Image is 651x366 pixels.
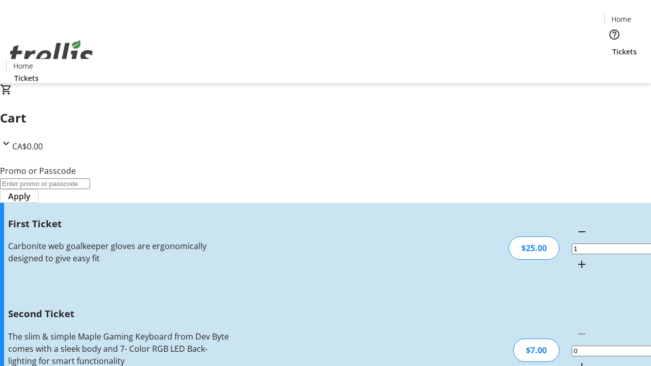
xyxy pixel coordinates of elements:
span: Apply [8,190,31,202]
span: Tickets [14,73,39,83]
span: Tickets [612,46,637,57]
button: Increment by one [572,254,592,274]
span: Home [13,60,33,71]
a: Tickets [604,46,645,57]
div: $25.00 [509,236,559,260]
button: Decrement by one [572,222,592,242]
div: $7.00 [513,339,559,362]
span: CA$0.00 [12,141,43,152]
span: Home [611,14,631,24]
img: Orient E2E Organization nWDaEk39cF's Logo [6,29,97,80]
a: Home [7,60,39,71]
a: Home [605,14,637,24]
a: Tickets [6,73,47,83]
h3: First Ticket [8,217,230,231]
div: Carbonite web goalkeeper gloves are ergonomically designed to give easy fit [8,240,230,264]
button: Help [604,24,625,45]
button: Cart [604,57,625,77]
h3: Second Ticket [8,307,230,321]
